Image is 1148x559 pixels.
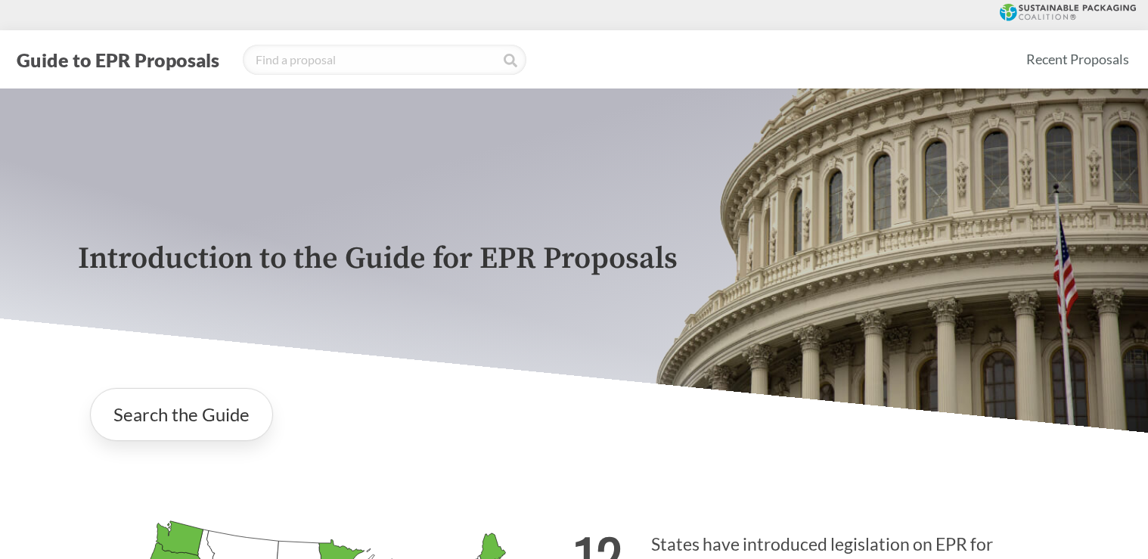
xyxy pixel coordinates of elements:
[243,45,526,75] input: Find a proposal
[12,48,224,72] button: Guide to EPR Proposals
[90,388,273,441] a: Search the Guide
[78,242,1070,276] p: Introduction to the Guide for EPR Proposals
[1019,42,1136,76] a: Recent Proposals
